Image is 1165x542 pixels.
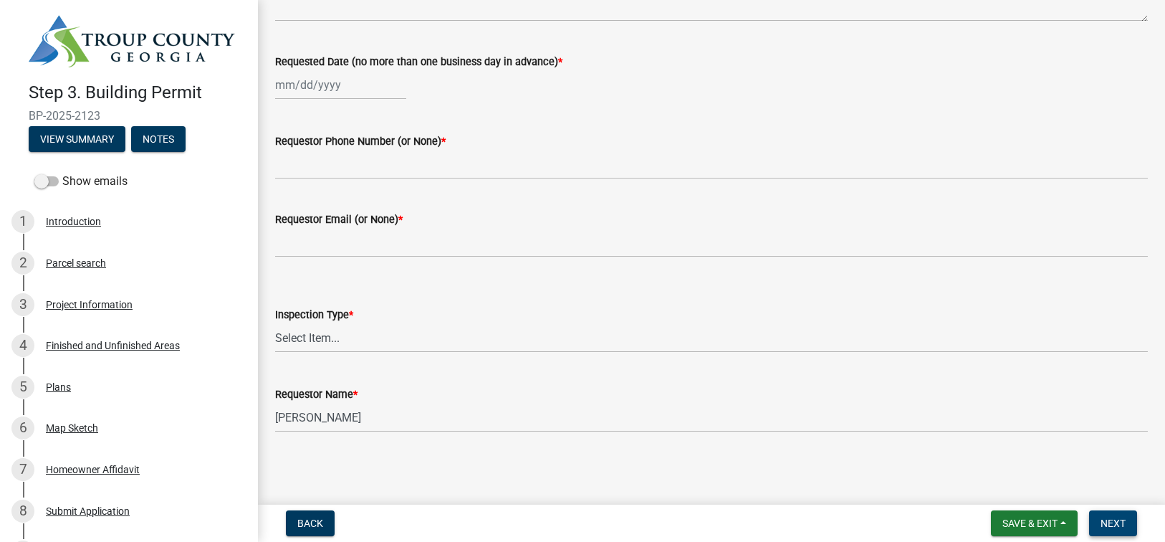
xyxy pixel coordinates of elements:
span: Save & Exit [1002,518,1058,529]
wm-modal-confirm: Summary [29,134,125,146]
label: Requestor Name [275,390,358,400]
div: 7 [11,458,34,481]
div: Submit Application [46,506,130,516]
div: Homeowner Affidavit [46,465,140,475]
div: Parcel search [46,258,106,268]
input: mm/dd/yyyy [275,70,406,100]
span: BP-2025-2123 [29,109,229,123]
img: Troup County, Georgia [29,15,235,67]
div: Project Information [46,300,133,310]
div: 1 [11,210,34,233]
label: Requestor Email (or None) [275,215,403,225]
span: Back [297,518,323,529]
div: Introduction [46,217,101,227]
button: View Summary [29,126,125,152]
label: Inspection Type [275,310,353,320]
h4: Step 3. Building Permit [29,82,246,103]
div: 8 [11,500,34,523]
label: Requestor Phone Number (or None) [275,137,446,147]
div: Plans [46,382,71,392]
label: Requested Date (no more than one business day in advance) [275,57,562,67]
button: Back [286,510,335,536]
div: 6 [11,417,34,439]
div: 2 [11,252,34,275]
div: 3 [11,293,34,316]
div: 4 [11,334,34,357]
button: Notes [131,126,186,152]
div: Map Sketch [46,423,98,433]
label: Show emails [34,173,128,190]
button: Save & Exit [991,510,1078,536]
span: Next [1101,518,1126,529]
div: 5 [11,376,34,399]
div: Finished and Unfinished Areas [46,341,180,351]
wm-modal-confirm: Notes [131,134,186,146]
button: Next [1089,510,1137,536]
